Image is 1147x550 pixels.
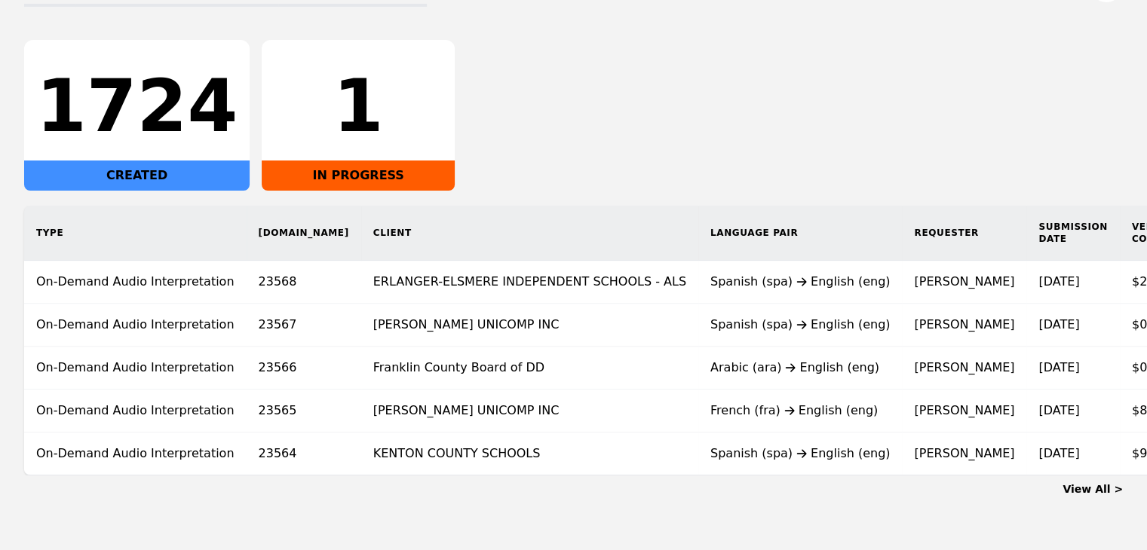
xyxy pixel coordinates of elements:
td: On-Demand Audio Interpretation [24,432,247,475]
td: [PERSON_NAME] [902,390,1026,432]
th: [DOMAIN_NAME] [247,206,361,261]
td: On-Demand Audio Interpretation [24,390,247,432]
div: Spanish (spa) English (eng) [710,316,891,334]
div: IN PROGRESS [262,160,455,191]
td: On-Demand Audio Interpretation [24,261,247,304]
td: On-Demand Audio Interpretation [24,304,247,347]
td: Franklin County Board of DD [361,347,698,390]
th: Language Pair [698,206,903,261]
time: [DATE] [1038,403,1079,417]
th: Type [24,206,247,261]
div: 1 [274,70,443,142]
th: Submission Date [1026,206,1119,261]
div: CREATED [24,160,250,191]
div: Spanish (spa) English (eng) [710,445,891,463]
div: Spanish (spa) English (eng) [710,273,891,291]
td: [PERSON_NAME] [902,261,1026,304]
td: [PERSON_NAME] [902,347,1026,390]
th: Requester [902,206,1026,261]
td: ERLANGER-ELSMERE INDEPENDENT SCHOOLS - ALS [361,261,698,304]
time: [DATE] [1038,317,1079,332]
div: French (fra) English (eng) [710,402,891,420]
td: [PERSON_NAME] UNICOMP INC [361,304,698,347]
td: 23565 [247,390,361,432]
th: Client [361,206,698,261]
td: 23568 [247,261,361,304]
a: View All > [1063,483,1123,495]
td: 23567 [247,304,361,347]
td: 23566 [247,347,361,390]
div: Arabic (ara) English (eng) [710,359,891,377]
time: [DATE] [1038,274,1079,289]
div: 1724 [36,70,238,142]
td: On-Demand Audio Interpretation [24,347,247,390]
td: [PERSON_NAME] [902,432,1026,475]
td: 23564 [247,432,361,475]
td: KENTON COUNTY SCHOOLS [361,432,698,475]
time: [DATE] [1038,360,1079,374]
time: [DATE] [1038,446,1079,460]
td: [PERSON_NAME] UNICOMP INC [361,390,698,432]
td: [PERSON_NAME] [902,304,1026,347]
